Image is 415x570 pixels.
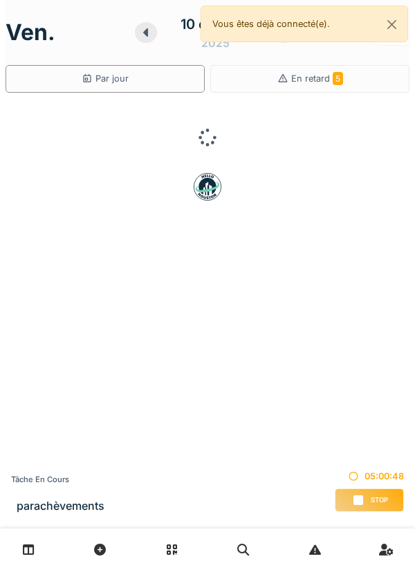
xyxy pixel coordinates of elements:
[335,470,404,483] div: 05:00:48
[371,495,388,505] span: Stop
[82,72,129,85] div: Par jour
[181,14,250,35] div: 10 octobre
[194,173,221,201] img: badge-BVDL4wpA.svg
[376,6,407,43] button: Close
[333,72,343,85] span: 5
[201,6,408,42] div: Vous êtes déjà connecté(e).
[11,474,104,486] div: Tâche en cours
[17,499,104,513] h3: parachèvements
[6,19,55,46] h1: ven.
[291,73,343,84] span: En retard
[201,35,230,51] div: 2025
